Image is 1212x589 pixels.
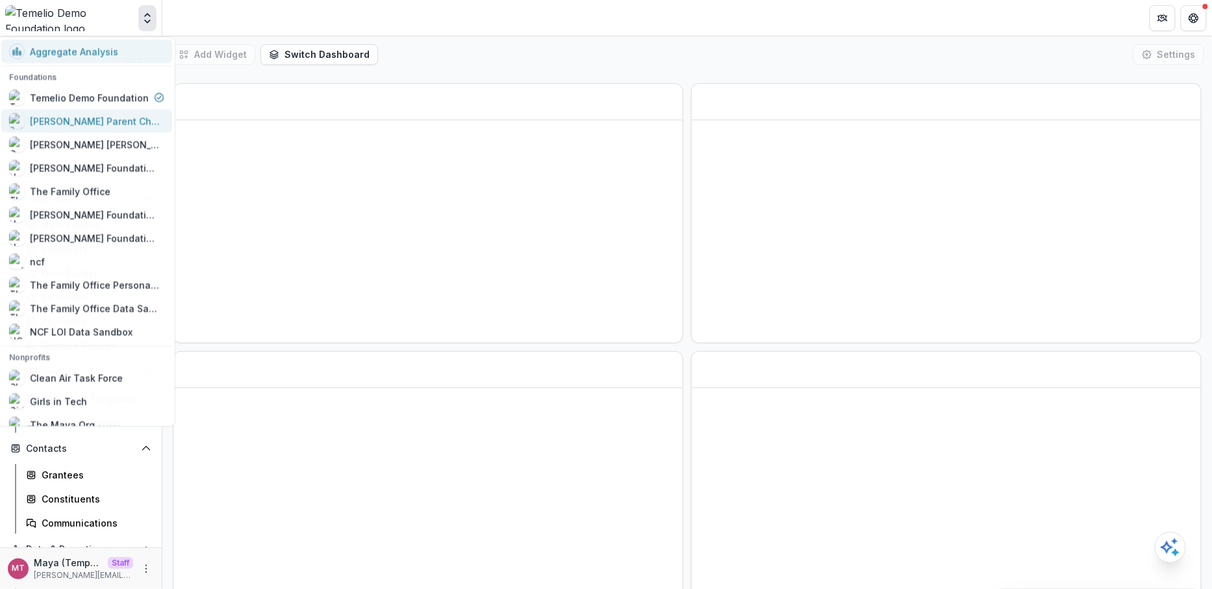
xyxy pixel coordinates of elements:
[34,556,103,569] p: Maya (Temporary Test)
[1133,44,1204,65] button: Settings
[21,488,157,510] a: Constituents
[42,516,146,530] div: Communications
[26,544,136,555] span: Data & Reporting
[168,8,223,27] nav: breadcrumb
[1181,5,1207,31] button: Get Help
[5,539,157,560] button: Open Data & Reporting
[138,5,157,31] button: Open entity switcher
[12,564,25,573] div: Maya (Temporary Test)
[34,569,133,581] p: [PERSON_NAME][EMAIL_ADDRESS][DOMAIN_NAME]
[260,44,378,65] button: Switch Dashboard
[5,5,133,31] img: Temelio Demo Foundation logo
[42,468,146,482] div: Grantees
[42,492,146,506] div: Constituents
[26,443,136,454] span: Contacts
[21,464,157,486] a: Grantees
[170,44,255,65] button: Add Widget
[108,557,133,569] p: Staff
[1155,532,1186,563] button: Open AI Assistant
[1150,5,1176,31] button: Partners
[5,438,157,459] button: Open Contacts
[21,512,157,534] a: Communications
[138,561,154,577] button: More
